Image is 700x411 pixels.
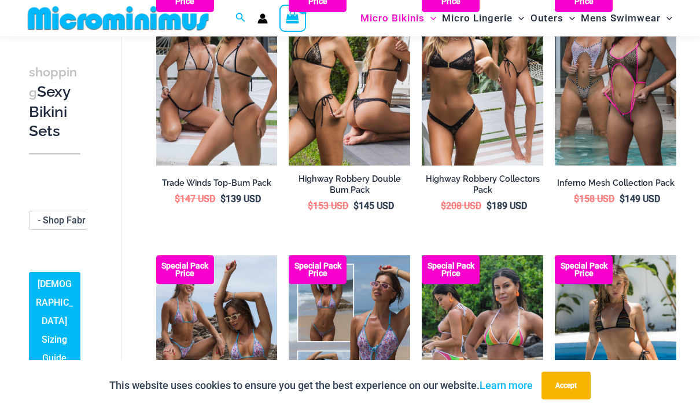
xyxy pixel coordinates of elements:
[661,3,672,33] span: Menu Toggle
[620,193,625,204] span: $
[441,200,446,211] span: $
[358,3,439,33] a: Micro BikinisMenu ToggleMenu Toggle
[220,193,226,204] span: $
[439,3,527,33] a: Micro LingerieMenu ToggleMenu Toggle
[156,178,278,189] h2: Trade Winds Top-Bum Pack
[480,379,533,391] a: Learn more
[279,5,306,31] a: View Shopping Cart, empty
[353,200,394,211] bdi: 145 USD
[289,174,410,195] h2: Highway Robbery Double Bum Pack
[289,262,347,277] b: Special Pack Price
[422,174,543,200] a: Highway Robbery Collectors Pack
[175,193,215,204] bdi: 147 USD
[574,193,614,204] bdi: 158 USD
[530,3,563,33] span: Outers
[422,262,480,277] b: Special Pack Price
[29,272,80,370] a: [DEMOGRAPHIC_DATA] Sizing Guide
[563,3,575,33] span: Menu Toggle
[555,178,676,189] h2: Inferno Mesh Collection Pack
[30,211,109,229] span: - Shop Fabric Type
[513,3,524,33] span: Menu Toggle
[441,200,481,211] bdi: 208 USD
[29,65,77,100] span: shopping
[220,193,261,204] bdi: 139 USD
[156,178,278,193] a: Trade Winds Top-Bum Pack
[487,200,527,211] bdi: 189 USD
[620,193,660,204] bdi: 149 USD
[23,5,213,31] img: MM SHOP LOGO FLAT
[175,193,180,204] span: $
[353,200,359,211] span: $
[541,372,591,399] button: Accept
[442,3,513,33] span: Micro Lingerie
[574,193,579,204] span: $
[29,62,80,141] h3: Sexy Bikini Sets
[578,3,675,33] a: Mens SwimwearMenu ToggleMenu Toggle
[289,174,410,200] a: Highway Robbery Double Bum Pack
[257,13,268,24] a: Account icon link
[528,3,578,33] a: OutersMenu ToggleMenu Toggle
[555,178,676,193] a: Inferno Mesh Collection Pack
[360,3,425,33] span: Micro Bikinis
[308,200,348,211] bdi: 153 USD
[109,377,533,394] p: This website uses cookies to ensure you get the best experience on our website.
[555,262,613,277] b: Special Pack Price
[581,3,661,33] span: Mens Swimwear
[235,11,246,25] a: Search icon link
[308,200,313,211] span: $
[487,200,492,211] span: $
[156,262,214,277] b: Special Pack Price
[38,215,115,226] span: - Shop Fabric Type
[425,3,436,33] span: Menu Toggle
[356,2,677,35] nav: Site Navigation
[422,174,543,195] h2: Highway Robbery Collectors Pack
[29,211,110,230] span: - Shop Fabric Type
